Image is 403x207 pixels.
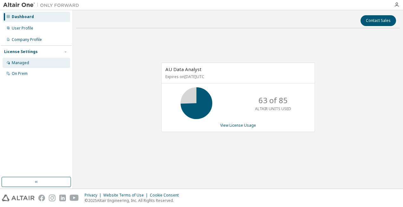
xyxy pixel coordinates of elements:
span: AU Data Analyst [165,66,201,72]
p: © 2025 Altair Engineering, Inc. All Rights Reserved. [85,198,182,203]
img: instagram.svg [49,195,55,201]
div: Dashboard [12,14,34,19]
div: Website Terms of Use [103,193,150,198]
div: Privacy [85,193,103,198]
div: User Profile [12,26,33,31]
div: On Prem [12,71,28,76]
div: License Settings [4,49,38,54]
button: Contact Sales [361,15,396,26]
div: Cookie Consent [150,193,182,198]
img: youtube.svg [70,195,79,201]
img: facebook.svg [38,195,45,201]
img: Altair One [3,2,82,8]
p: Expires on [DATE] UTC [165,74,309,79]
img: linkedin.svg [59,195,66,201]
p: 63 of 85 [259,95,288,106]
div: Company Profile [12,37,42,42]
div: Managed [12,60,29,65]
a: View License Usage [220,123,256,128]
img: altair_logo.svg [2,195,35,201]
p: ALTAIR UNITS USED [255,106,291,111]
